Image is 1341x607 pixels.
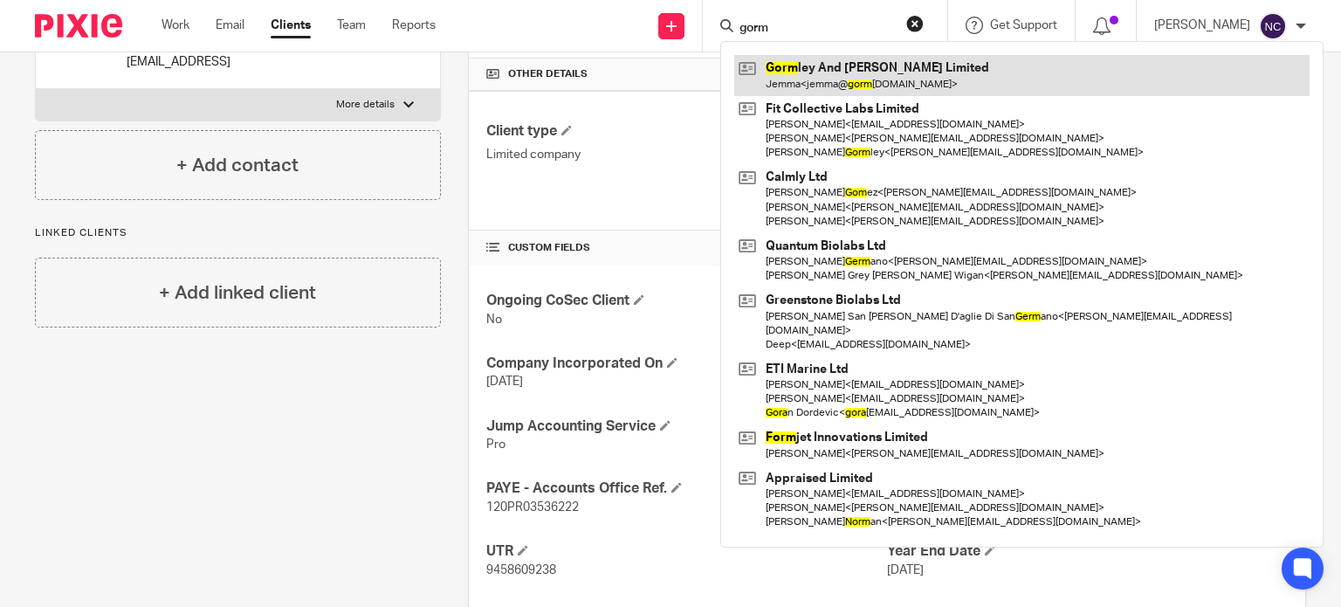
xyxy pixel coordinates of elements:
[216,17,244,34] a: Email
[486,146,887,163] p: Limited company
[486,542,887,561] h4: UTR
[486,122,887,141] h4: Client type
[35,14,122,38] img: Pixie
[486,438,505,451] span: Pro
[486,314,502,326] span: No
[127,53,265,71] p: [EMAIL_ADDRESS]
[486,479,887,498] h4: PAYE - Accounts Office Ref.
[271,17,311,34] a: Clients
[486,241,887,255] h4: CUSTOM FIELDS
[486,292,887,310] h4: Ongoing CoSec Client
[486,501,579,514] span: 120PR03536222
[486,376,523,388] span: [DATE]
[176,152,299,179] h4: + Add contact
[486,355,887,373] h4: Company Incorporated On
[486,564,556,576] span: 9458609238
[887,542,1288,561] h4: Year End Date
[887,564,924,576] span: [DATE]
[508,67,588,81] span: Other details
[336,98,395,112] p: More details
[738,21,895,37] input: Search
[486,417,887,436] h4: Jump Accounting Service
[159,279,316,307] h4: + Add linked client
[337,17,366,34] a: Team
[1154,17,1250,34] p: [PERSON_NAME]
[990,19,1057,31] span: Get Support
[392,17,436,34] a: Reports
[906,15,924,32] button: Clear
[162,17,189,34] a: Work
[35,226,441,240] p: Linked clients
[1259,12,1287,40] img: svg%3E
